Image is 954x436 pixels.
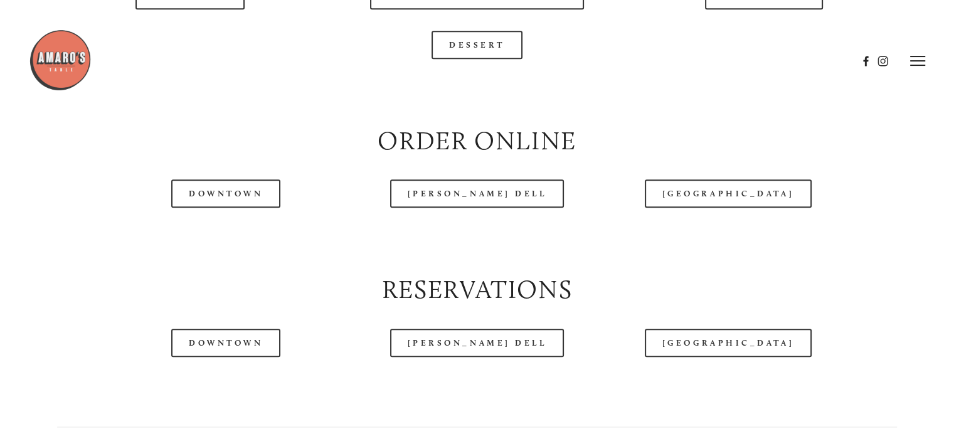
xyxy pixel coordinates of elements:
a: [GEOGRAPHIC_DATA] [645,179,812,208]
a: Downtown [171,329,280,357]
h2: Order Online [57,123,897,159]
a: [PERSON_NAME] Dell [390,179,564,208]
a: Downtown [171,179,280,208]
a: [GEOGRAPHIC_DATA] [645,329,812,357]
a: [PERSON_NAME] Dell [390,329,564,357]
img: Amaro's Table [29,29,92,92]
h2: Reservations [57,272,897,307]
